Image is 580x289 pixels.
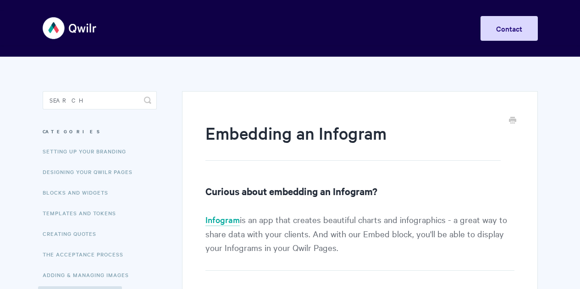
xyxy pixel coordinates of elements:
[205,121,500,161] h1: Embedding an Infogram
[43,204,123,222] a: Templates and Tokens
[205,214,240,226] a: Infogram
[509,116,516,126] a: Print this Article
[205,213,514,271] p: is an app that creates beautiful charts and infographics - a great way to share data with your cl...
[43,183,115,202] a: Blocks and Widgets
[43,245,130,263] a: The Acceptance Process
[43,123,157,140] h3: Categories
[481,16,538,41] a: Contact
[43,266,136,284] a: Adding & Managing Images
[43,163,139,181] a: Designing Your Qwilr Pages
[43,91,157,109] input: Search
[43,11,97,45] img: Qwilr Help Center
[43,142,133,160] a: Setting up your Branding
[43,224,103,243] a: Creating Quotes
[205,184,514,198] h2: Curious about embedding an Infogram?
